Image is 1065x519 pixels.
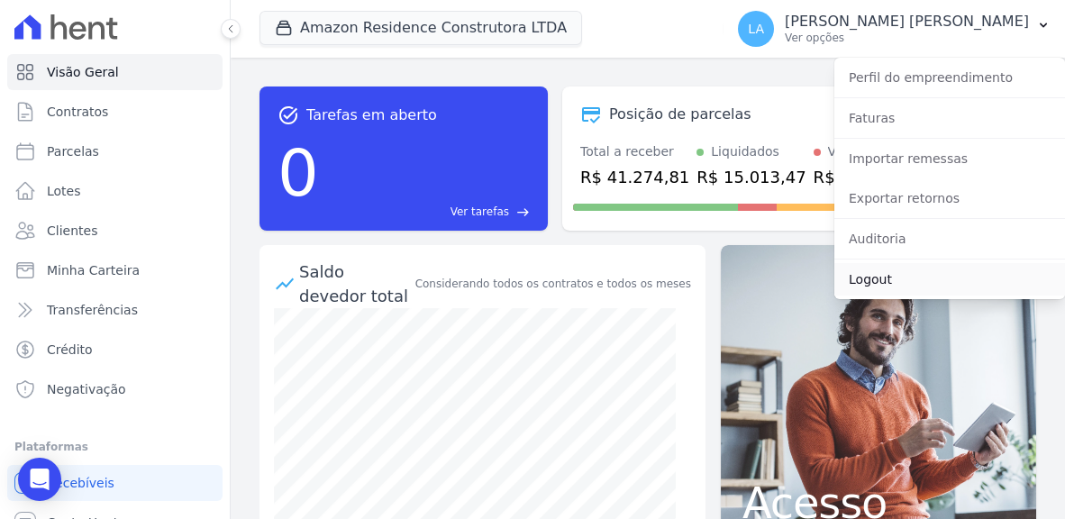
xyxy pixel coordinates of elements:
[834,102,1065,134] a: Faturas
[47,182,81,200] span: Lotes
[724,4,1065,54] button: LA [PERSON_NAME] [PERSON_NAME] Ver opções
[7,332,223,368] a: Crédito
[785,31,1029,45] p: Ver opções
[451,204,509,220] span: Ver tarefas
[834,263,1065,296] a: Logout
[814,165,913,189] div: R$ 3.552,86
[834,61,1065,94] a: Perfil do empreendimento
[47,103,108,121] span: Contratos
[415,276,691,292] div: Considerando todos os contratos e todos os meses
[834,182,1065,214] a: Exportar retornos
[7,54,223,90] a: Visão Geral
[306,105,437,126] span: Tarefas em aberto
[47,63,119,81] span: Visão Geral
[7,173,223,209] a: Lotes
[7,252,223,288] a: Minha Carteira
[47,222,97,240] span: Clientes
[326,204,530,220] a: Ver tarefas east
[711,142,779,161] div: Liquidados
[7,371,223,407] a: Negativação
[785,13,1029,31] p: [PERSON_NAME] [PERSON_NAME]
[7,94,223,130] a: Contratos
[278,126,319,220] div: 0
[516,205,530,219] span: east
[259,11,582,45] button: Amazon Residence Construtora LTDA
[47,261,140,279] span: Minha Carteira
[834,142,1065,175] a: Importar remessas
[7,213,223,249] a: Clientes
[7,292,223,328] a: Transferências
[834,223,1065,255] a: Auditoria
[47,341,93,359] span: Crédito
[580,142,689,161] div: Total a receber
[14,436,215,458] div: Plataformas
[748,23,764,35] span: LA
[47,301,138,319] span: Transferências
[18,458,61,501] div: Open Intercom Messenger
[828,142,884,161] div: Vencidos
[47,380,126,398] span: Negativação
[7,133,223,169] a: Parcelas
[47,474,114,492] span: Recebíveis
[7,465,223,501] a: Recebíveis
[47,142,99,160] span: Parcelas
[580,165,689,189] div: R$ 41.274,81
[696,165,806,189] div: R$ 15.013,47
[609,104,751,125] div: Posição de parcelas
[299,259,412,308] div: Saldo devedor total
[278,105,299,126] span: task_alt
